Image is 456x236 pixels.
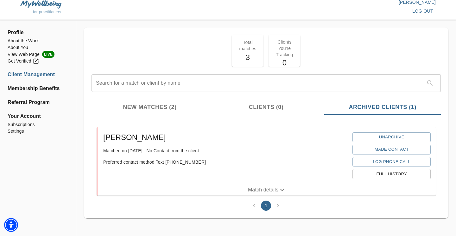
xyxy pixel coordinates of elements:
p: Total matches [236,39,260,52]
button: log out [410,5,436,17]
h5: 3 [236,52,260,63]
button: page 1 [261,201,271,211]
li: View Web Page [8,51,68,58]
a: Subscriptions [8,121,68,128]
a: About You [8,44,68,51]
a: Settings [8,128,68,135]
a: About the Work [8,38,68,44]
span: Clients (0) [212,103,321,112]
span: Log Phone Call [356,158,427,166]
img: MyWellbeing [20,0,61,8]
p: Matched on [DATE] - No Contact from the client [103,148,347,154]
a: Get Verified [8,58,68,64]
div: Get Verified [8,58,39,64]
span: for practitioners [33,10,61,14]
a: View Web PageLIVE [8,51,68,58]
h5: 0 [272,58,296,68]
button: Match details [98,184,436,196]
span: log out [412,7,433,15]
a: Referral Program [8,99,68,106]
span: New Matches (2) [95,103,204,112]
button: Unarchive [352,132,430,142]
nav: pagination navigation [248,201,284,211]
button: Log Phone Call [352,157,430,167]
span: Full History [356,171,427,178]
div: Accessibility Menu [4,218,18,232]
h5: [PERSON_NAME] [103,132,347,142]
a: Membership Benefits [8,85,68,92]
button: Made Contact [352,145,430,154]
span: Your Account [8,112,68,120]
p: Match details [248,186,278,194]
button: Full History [352,169,430,179]
span: Made Contact [356,146,427,153]
p: Preferred contact method: Text [PHONE_NUMBER] [103,159,347,165]
a: Client Management [8,71,68,78]
span: LIVE [42,51,54,58]
span: Archived Clients (1) [328,103,437,112]
span: Profile [8,29,68,36]
span: Unarchive [356,134,427,141]
p: Clients You're Tracking [272,39,296,58]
